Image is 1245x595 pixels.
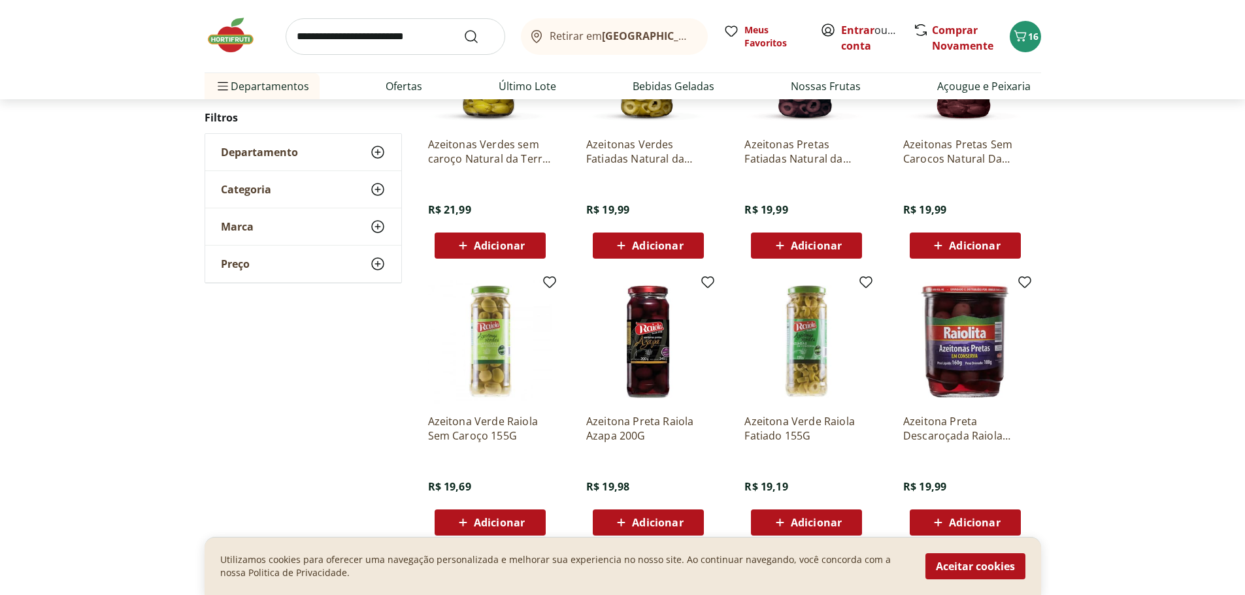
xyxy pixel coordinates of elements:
[586,137,710,166] a: Azeitonas Verdes Fatiadas Natural da Terra 175g
[435,509,546,536] button: Adicionar
[751,509,862,536] button: Adicionar
[791,78,861,94] a: Nossas Frutas
[586,280,710,404] img: Azeitona Preta Raiola Azapa 200G
[428,479,471,494] span: R$ 19,69
[1028,30,1038,42] span: 16
[521,18,708,55] button: Retirar em[GEOGRAPHIC_DATA]/[GEOGRAPHIC_DATA]
[215,71,309,102] span: Departamentos
[791,517,842,528] span: Adicionar
[550,30,694,42] span: Retirar em
[744,414,869,443] a: Azeitona Verde Raiola Fatiado 155G
[428,202,471,217] span: R$ 21,99
[949,517,1000,528] span: Adicionar
[723,24,805,50] a: Meus Favoritos
[205,246,401,282] button: Preço
[205,105,402,131] h2: Filtros
[744,280,869,404] img: Azeitona Verde Raiola Fatiado 155G
[474,240,525,251] span: Adicionar
[221,146,298,159] span: Departamento
[744,137,869,166] a: Azeitonas Pretas Fatiadas Natural da Terra 175g
[220,553,910,579] p: Utilizamos cookies para oferecer uma navegação personalizada e melhorar sua experiencia no nosso ...
[205,16,270,55] img: Hortifruti
[903,137,1027,166] a: Azeitonas Pretas Sem Carocos Natural Da Terra 160g
[841,23,874,37] a: Entrar
[1010,21,1041,52] button: Carrinho
[903,479,946,494] span: R$ 19,99
[463,29,495,44] button: Submit Search
[632,517,683,528] span: Adicionar
[205,208,401,245] button: Marca
[841,23,913,53] a: Criar conta
[221,220,254,233] span: Marca
[586,479,629,494] span: R$ 19,98
[435,233,546,259] button: Adicionar
[221,183,271,196] span: Categoria
[910,509,1021,536] button: Adicionar
[386,78,422,94] a: Ofertas
[633,78,714,94] a: Bebidas Geladas
[474,517,525,528] span: Adicionar
[499,78,556,94] a: Último Lote
[744,24,805,50] span: Meus Favoritos
[593,509,704,536] button: Adicionar
[910,233,1021,259] button: Adicionar
[221,257,250,270] span: Preço
[632,240,683,251] span: Adicionar
[744,202,788,217] span: R$ 19,99
[841,22,899,54] span: ou
[428,280,552,404] img: Azeitona Verde Raiola Sem Caroço 155G
[932,23,993,53] a: Comprar Novamente
[791,240,842,251] span: Adicionar
[286,18,505,55] input: search
[205,171,401,208] button: Categoria
[428,414,552,443] a: Azeitona Verde Raiola Sem Caroço 155G
[586,414,710,443] a: Azeitona Preta Raiola Azapa 200G
[215,71,231,102] button: Menu
[751,233,862,259] button: Adicionar
[937,78,1031,94] a: Açougue e Peixaria
[744,479,788,494] span: R$ 19,19
[949,240,1000,251] span: Adicionar
[925,553,1025,579] button: Aceitar cookies
[903,202,946,217] span: R$ 19,99
[586,202,629,217] span: R$ 19,99
[602,29,822,43] b: [GEOGRAPHIC_DATA]/[GEOGRAPHIC_DATA]
[428,137,552,166] a: Azeitonas Verdes sem caroço Natural da Terra 160g
[205,134,401,170] button: Departamento
[903,414,1027,443] a: Azeitona Preta Descaroçada Raiola 160G
[903,280,1027,404] img: Azeitona Preta Descaroçada Raiola 160G
[593,233,704,259] button: Adicionar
